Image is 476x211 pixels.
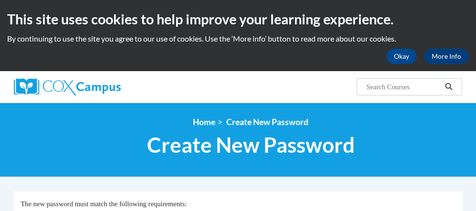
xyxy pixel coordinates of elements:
[14,78,154,95] a: Cox Campus
[7,10,469,29] h2: This site uses cookies to help improve your learning experience.
[226,117,308,127] span: Create New Password
[442,81,456,93] button: Search
[21,200,187,208] span: The new password must match the following requirements:
[424,49,469,64] a: More Info
[147,132,355,158] span: Create New Password
[193,117,215,127] a: Home
[14,78,121,95] img: Cox Campus
[7,33,469,44] p: By continuing to use the site you agree to our use of cookies. Use the ‘More info’ button to read...
[365,81,442,93] input: Search Courses
[386,49,417,64] button: Okay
